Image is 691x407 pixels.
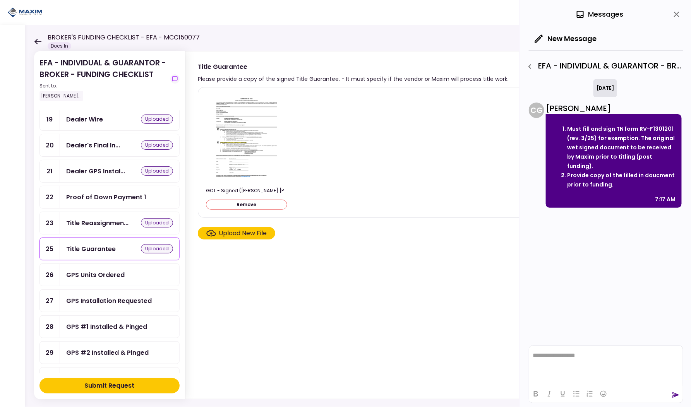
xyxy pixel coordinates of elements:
[141,218,173,227] div: uploaded
[39,367,180,390] a: 33Interview
[570,388,583,399] button: Bullet list
[597,388,610,399] button: Emojis
[66,322,147,332] div: GPS #1 Installed & Pinged
[40,316,60,338] div: 28
[141,140,173,150] div: uploaded
[66,270,125,280] div: GPS Units Ordered
[48,33,200,42] h1: BROKER'S FUNDING CHECKLIST - EFA - MCC150077
[39,315,180,338] a: 28GPS #1 Installed & Pinged
[39,289,180,312] a: 27GPS Installation Requested
[40,238,60,260] div: 25
[39,82,167,89] div: Sent to:
[39,108,180,131] a: 19Dealer Wireuploaded
[523,60,683,73] div: EFA - INDIVIDUAL & GUARANTOR - BROKER - FUNDING CHECKLIST - Debtor Title Requirements - Other Req...
[39,378,180,393] button: Submit Request
[206,187,287,194] div: GOT - Signed (Eduardo Alexis Salvador Bonilla).pdf
[546,103,682,114] div: [PERSON_NAME]
[66,244,116,254] div: Title Guarantee
[85,381,135,390] div: Submit Request
[66,296,152,306] div: GPS Installation Requested
[39,238,180,260] a: 25Title Guaranteeuploaded
[219,229,267,238] div: Upload New File
[39,91,83,101] div: [PERSON_NAME]...
[48,42,71,50] div: Docs In
[40,212,60,234] div: 23
[529,29,603,49] button: New Message
[40,186,60,208] div: 22
[556,388,569,399] button: Underline
[529,103,544,118] div: C G
[529,346,683,385] iframe: Rich Text Area
[39,263,180,286] a: 26GPS Units Ordered
[141,166,173,176] div: uploaded
[141,115,173,124] div: uploaded
[39,134,180,157] a: 20Dealer's Final Invoiceuploaded
[170,74,180,84] button: show-messages
[66,140,120,150] div: Dealer's Final Invoice
[543,388,556,399] button: Italic
[40,342,60,364] div: 29
[39,341,180,364] a: 29GPS #2 Installed & Pinged
[40,264,60,286] div: 26
[670,8,683,21] button: close
[40,368,60,390] div: 33
[655,195,676,204] div: 7:17 AM
[39,212,180,234] a: 23Title Reassignmentuploaded
[66,166,125,176] div: Dealer GPS Installation Invoice
[66,218,129,228] div: Title Reassignment
[593,79,617,97] div: [DATE]
[198,74,509,84] div: Please provide a copy of the signed Title Guarantee. - It must specify if the vendor or Maxim wil...
[672,391,680,399] button: send
[8,7,43,18] img: Partner icon
[567,171,676,189] li: Provide copy of the filled in doucment prior to funding.
[66,115,103,124] div: Dealer Wire
[567,124,676,171] li: Must fill and sign TN form RV-F1301201 (rev. 3/25) for exemption. The original wet signed documen...
[206,200,287,210] button: Remove
[39,160,180,183] a: 21Dealer GPS Installation Invoiceuploaded
[198,62,509,72] div: Title Guarantee
[198,227,275,239] span: Click here to upload the required document
[185,51,676,399] div: Title GuaranteePlease provide a copy of the signed Title Guarantee. - It must specify if the vend...
[529,388,542,399] button: Bold
[40,134,60,156] div: 20
[39,186,180,209] a: 22Proof of Down Payment 1
[40,160,60,182] div: 21
[576,9,623,20] div: Messages
[141,244,173,253] div: uploaded
[39,57,167,101] div: EFA - INDIVIDUAL & GUARANTOR - BROKER - FUNDING CHECKLIST
[40,108,60,130] div: 19
[66,192,146,202] div: Proof of Down Payment 1
[66,348,149,357] div: GPS #2 Installed & Pinged
[40,290,60,312] div: 27
[583,388,597,399] button: Numbered list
